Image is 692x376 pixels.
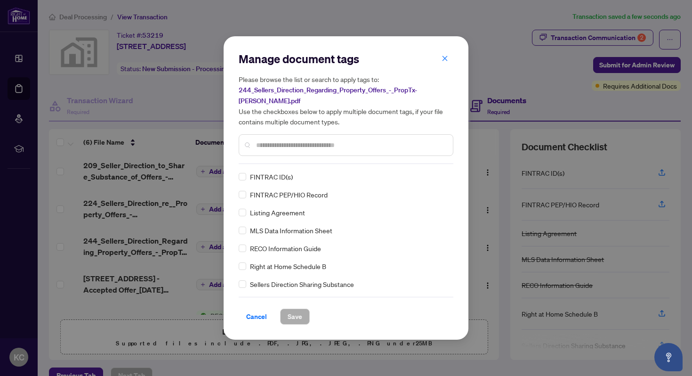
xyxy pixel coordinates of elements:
span: Right at Home Schedule B [250,261,326,271]
button: Open asap [654,343,683,371]
span: 244_Sellers_Direction_Regarding_Property_Offers_-_PropTx-[PERSON_NAME].pdf [239,86,417,105]
span: FINTRAC PEP/HIO Record [250,189,328,200]
h5: Please browse the list or search to apply tags to: Use the checkboxes below to apply multiple doc... [239,74,453,127]
span: RECO Information Guide [250,243,321,253]
button: Save [280,309,310,325]
button: Cancel [239,309,274,325]
span: Sellers Direction Sharing Substance [250,279,354,289]
h2: Manage document tags [239,51,453,66]
span: Listing Agreement [250,207,305,218]
span: FINTRAC ID(s) [250,172,293,182]
span: Cancel [246,309,267,324]
span: close [442,55,448,62]
span: MLS Data Information Sheet [250,225,332,236]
